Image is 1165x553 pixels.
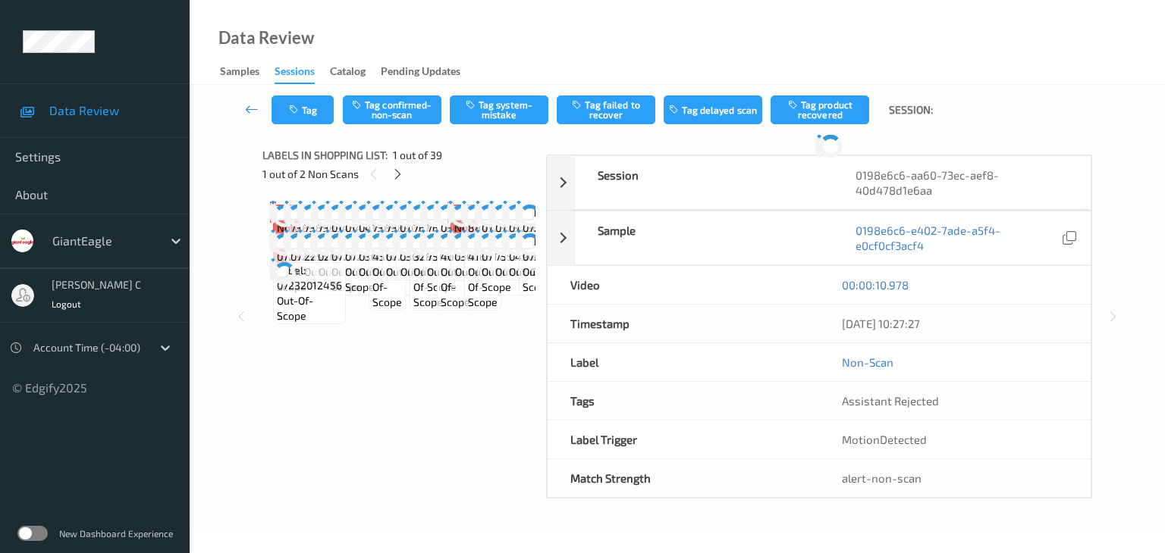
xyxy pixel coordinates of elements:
a: Pending Updates [381,61,476,83]
div: Sessions [275,64,315,84]
span: out-of-scope [523,264,585,295]
div: Pending Updates [381,64,460,83]
a: Non-Scan [842,355,893,370]
span: out-of-scope [441,264,470,310]
button: Tag confirmed-non-scan [343,95,441,124]
span: out-of-scope [455,264,521,280]
span: Label: Non-Scan [454,205,483,251]
a: 00:00:10.978 [842,277,909,292]
span: out-of-scope [468,264,498,310]
span: 1 out of 39 [393,148,442,163]
span: out-of-scope [386,264,452,280]
div: Video [548,266,819,304]
a: Samples [220,61,275,83]
div: Sample [575,211,833,264]
a: Sessions [275,61,330,84]
span: Label: 07232012456 [277,263,342,293]
div: alert-non-scan [842,470,1068,486]
div: Session0198e6c6-aa60-73ec-aef8-40d478d1e6aa [547,155,1091,210]
button: Tag [272,95,334,124]
div: Match Strength [548,459,819,497]
button: Tag system-mistake [450,95,548,124]
div: 0198e6c6-aa60-73ec-aef8-40d478d1e6aa [833,156,1091,209]
span: Session: [889,102,933,117]
span: Assistant Rejected [842,394,939,408]
span: out-of-scope [482,264,546,295]
span: out-of-scope [413,264,443,310]
div: Samples [220,64,259,83]
span: out-of-scope [277,293,342,323]
span: out-of-scope [372,264,402,310]
div: Sample0198e6c6-e402-7ade-a5f4-e0cf0cf3acf4 [547,211,1091,265]
div: [DATE] 10:27:27 [842,316,1068,331]
span: out-of-scope [509,264,575,280]
div: Data Review [218,30,314,45]
button: Tag failed to recover [557,95,655,124]
div: Tags [548,382,819,420]
div: Timestamp [548,305,819,342]
div: Catalog [330,64,366,83]
div: 1 out of 2 Non Scans [262,164,535,183]
span: Labels in shopping list: [262,148,388,163]
div: MotionDetected [819,420,1091,458]
div: Session [575,156,833,209]
button: Tag product recovered [771,95,869,124]
button: Tag delayed scan [664,95,762,124]
span: out-of-scope [427,264,488,295]
div: Label [548,343,819,381]
span: Label: Non-Scan [277,205,306,251]
span: out-of-scope [359,264,425,280]
span: out-of-scope [495,264,561,280]
a: 0198e6c6-e402-7ade-a5f4-e0cf0cf3acf4 [856,223,1059,253]
span: out-of-scope [400,264,466,280]
div: Label Trigger [548,420,819,458]
a: Catalog [330,61,381,83]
